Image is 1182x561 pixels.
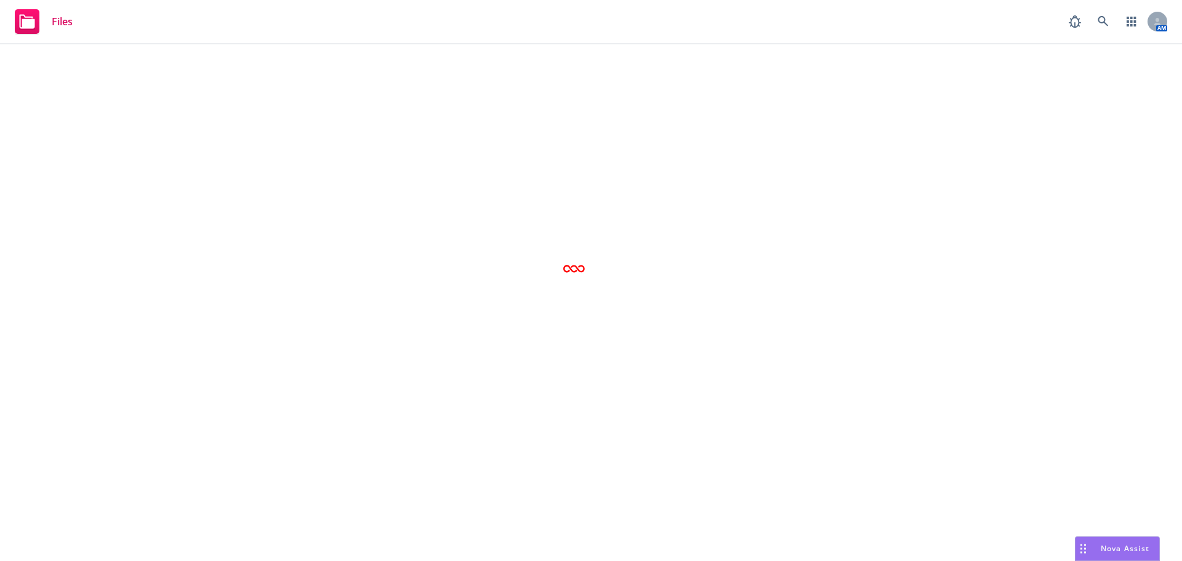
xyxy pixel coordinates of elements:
button: Nova Assist [1075,536,1160,561]
a: Search [1091,9,1116,34]
a: Report a Bug [1063,9,1087,34]
span: Nova Assist [1101,543,1149,554]
a: Switch app [1119,9,1144,34]
a: Files [10,4,78,39]
div: Drag to move [1075,537,1091,560]
span: Files [52,17,73,26]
